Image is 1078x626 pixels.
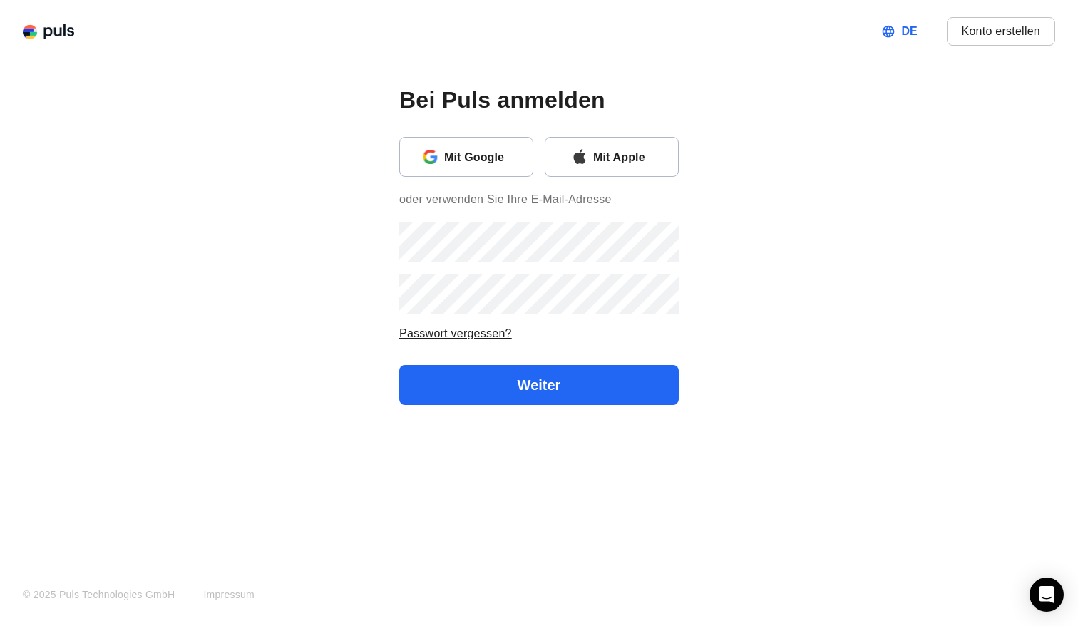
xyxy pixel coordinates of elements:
span: © 2025 Puls Technologies GmbH [23,589,175,600]
button: DE [870,17,933,46]
img: Puls project [23,23,74,40]
a: Passwort vergessen? [399,327,512,339]
a: Impressum [203,589,254,600]
button: Mit Apple [545,137,679,177]
p: oder verwenden Sie Ihre E-Mail-Adresse [399,177,679,217]
div: Mit Apple [593,148,667,166]
h1: Bei Puls anmelden [399,86,679,114]
a: Konto erstellen [947,17,1055,46]
button: Mit Google [399,137,533,177]
div: Intercom-Nachrichtendienst öffnen [1030,578,1064,612]
button: Weiter [399,365,679,405]
div: Mit Google [444,148,521,166]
